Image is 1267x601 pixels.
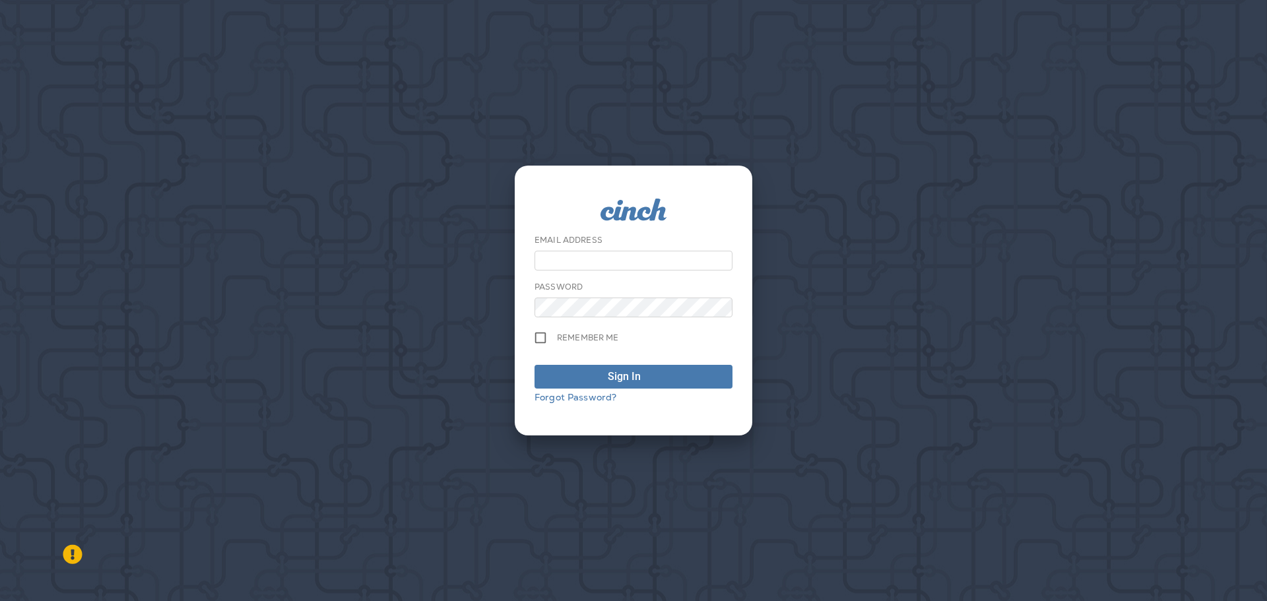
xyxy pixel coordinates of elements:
[535,365,732,389] button: Sign In
[535,391,616,403] a: Forgot Password?
[535,282,583,292] label: Password
[535,235,602,245] label: Email Address
[557,332,619,343] span: Remember me
[608,369,641,385] div: Sign In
